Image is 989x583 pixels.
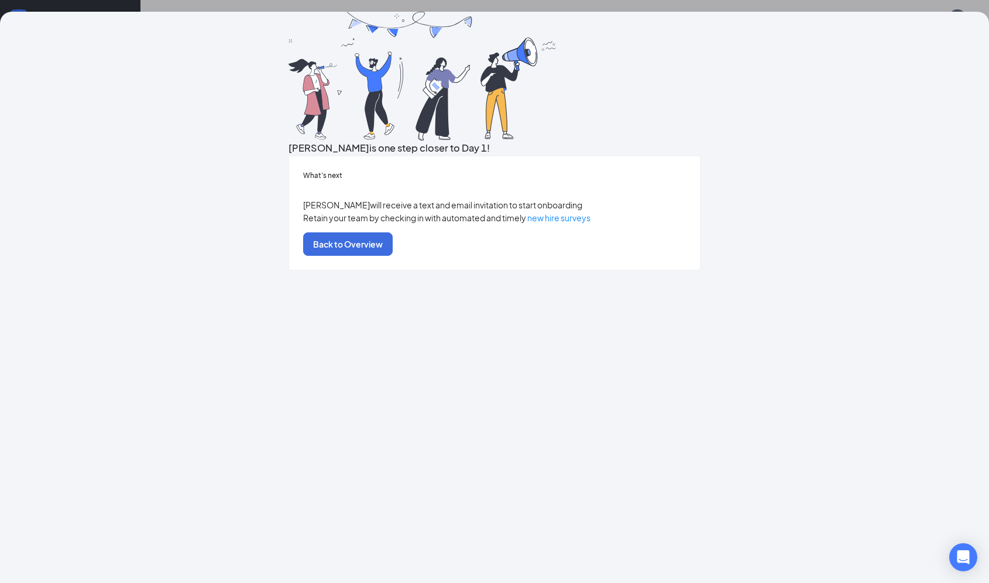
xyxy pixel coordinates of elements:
p: Retain your team by checking in with automated and timely [303,211,686,224]
h5: What’s next [303,170,686,181]
a: new hire surveys [527,212,590,223]
h3: [PERSON_NAME] is one step closer to Day 1! [289,140,700,156]
button: Back to Overview [303,232,393,256]
p: [PERSON_NAME] will receive a text and email invitation to start onboarding [303,198,686,211]
img: you are all set [289,12,558,140]
div: Open Intercom Messenger [949,543,977,571]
